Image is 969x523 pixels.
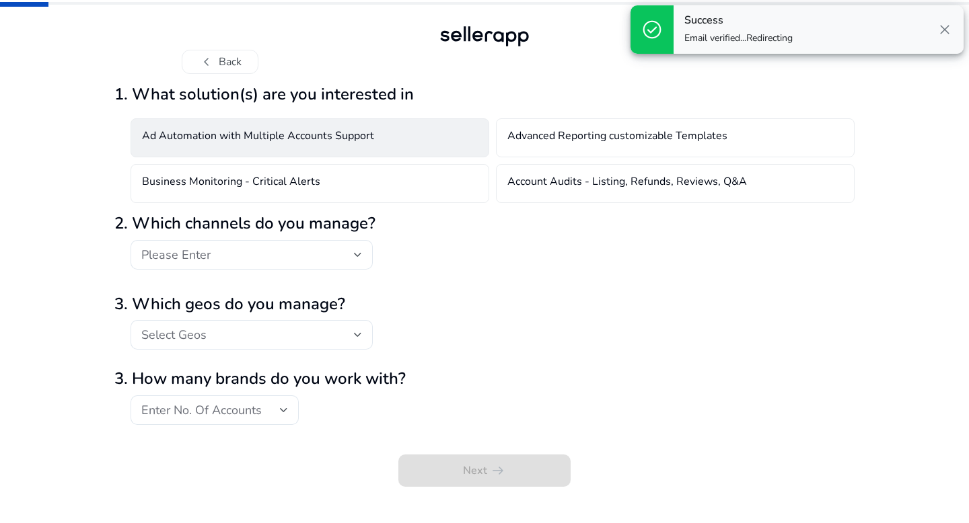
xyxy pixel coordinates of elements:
[684,32,793,45] p: Email verified...Redirecting
[142,175,320,192] h4: Business Monitoring - Critical Alerts
[199,54,215,70] span: chevron_left
[141,402,262,418] span: Enter No. Of Accounts
[141,247,211,263] span: Please Enter
[114,294,855,314] h2: 3. Which geos do you manage?
[641,19,663,40] span: check_circle
[142,130,374,146] h4: Ad Automation with Multiple Accounts Support
[937,22,953,38] span: close
[114,214,855,233] h2: 2. Which channels do you manage?
[114,369,855,389] h2: 3. How many brands do you work with?
[507,175,747,192] h4: Account Audits - Listing, Refunds, Reviews, Q&A
[684,14,793,27] h4: Success
[114,85,855,104] h2: 1. What solution(s) are you interested in
[141,327,207,343] span: Select Geos
[182,50,258,74] button: chevron_leftBack
[507,130,727,146] h4: Advanced Reporting customizable Templates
